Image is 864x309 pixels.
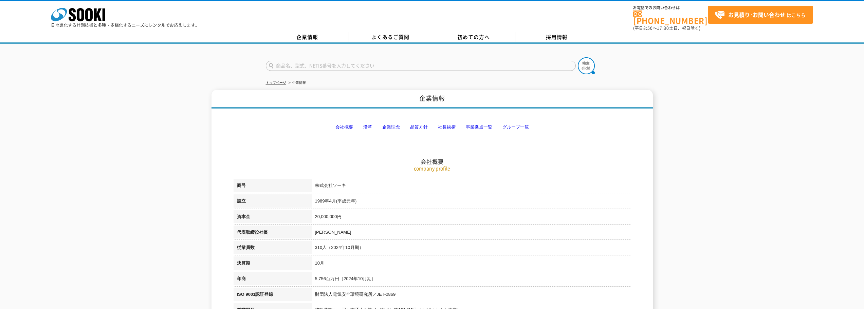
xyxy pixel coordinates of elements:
[312,194,631,210] td: 1989年4月(平成元年)
[335,124,353,130] a: 会社概要
[312,241,631,256] td: 310人（2024年10月期）
[234,179,312,194] th: 商号
[633,25,700,31] span: (平日 ～ 土日、祝日除く)
[234,194,312,210] th: 設立
[212,90,653,109] h1: 企業情報
[312,179,631,194] td: 株式会社ソーキ
[312,256,631,272] td: 10月
[382,124,400,130] a: 企業理念
[234,165,631,172] p: company profile
[234,226,312,241] th: 代表取締役社長
[633,11,708,24] a: [PHONE_NUMBER]
[578,57,595,74] img: btn_search.png
[51,23,200,27] p: 日々進化する計測技術と多種・多様化するニーズにレンタルでお応えします。
[287,79,306,86] li: 企業情報
[708,6,813,24] a: お見積り･お問い合わせはこちら
[502,124,529,130] a: グループ一覧
[432,32,515,42] a: 初めての方へ
[266,81,286,84] a: トップページ
[234,241,312,256] th: 従業員数
[312,226,631,241] td: [PERSON_NAME]
[234,272,312,288] th: 年商
[266,32,349,42] a: 企業情報
[728,11,785,19] strong: お見積り･お問い合わせ
[457,33,490,41] span: 初めての方へ
[633,6,708,10] span: お電話でのお問い合わせは
[515,32,599,42] a: 採用情報
[643,25,653,31] span: 8:50
[657,25,669,31] span: 17:30
[466,124,492,130] a: 事業拠点一覧
[715,10,806,20] span: はこちら
[312,288,631,303] td: 財団法人電気安全環境研究所／JET-0869
[234,288,312,303] th: ISO 9001認証登録
[438,124,456,130] a: 社長挨拶
[266,61,576,71] input: 商品名、型式、NETIS番号を入力してください
[349,32,432,42] a: よくあるご質問
[234,210,312,226] th: 資本金
[363,124,372,130] a: 沿革
[410,124,428,130] a: 品質方針
[312,272,631,288] td: 5,756百万円（2024年10月期）
[312,210,631,226] td: 20,000,000円
[234,256,312,272] th: 決算期
[234,90,631,165] h2: 会社概要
